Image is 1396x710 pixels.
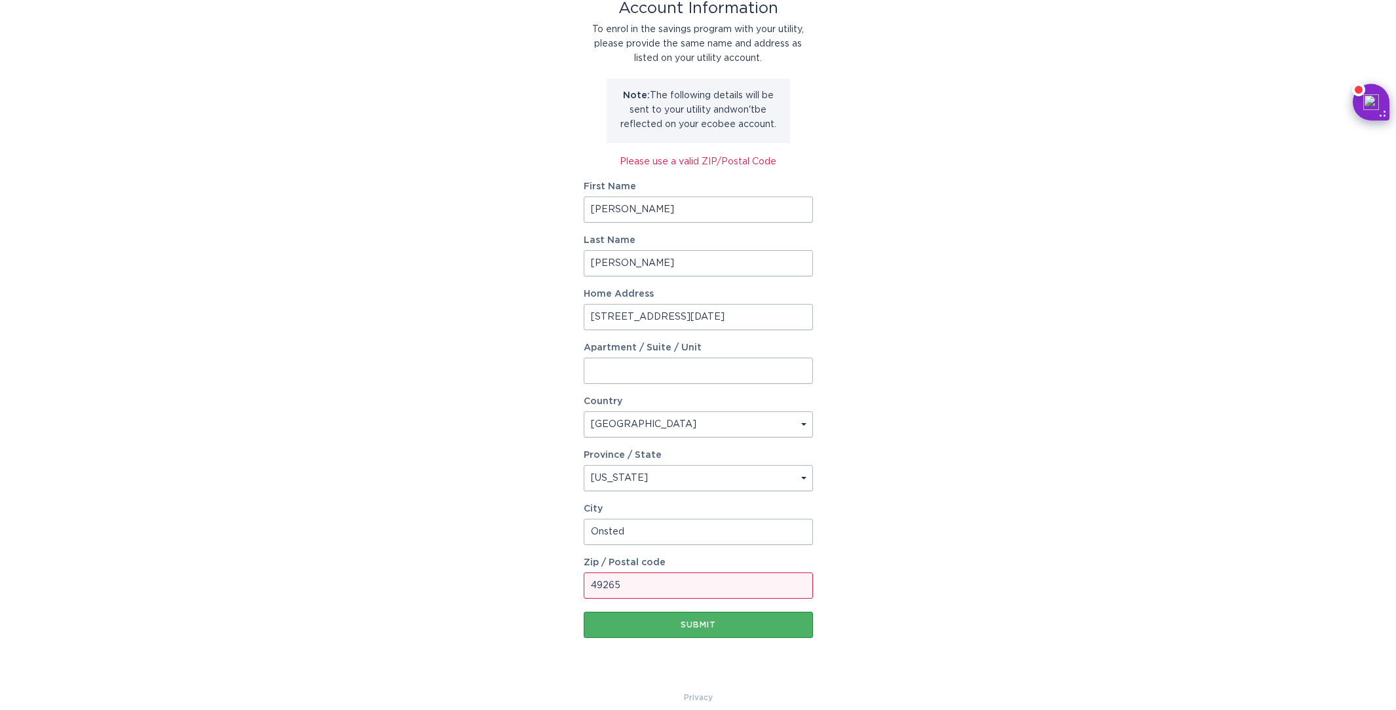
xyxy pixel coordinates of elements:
div: Submit [590,621,806,629]
label: Home Address [584,290,813,299]
label: Apartment / Suite / Unit [584,343,813,352]
label: Last Name [584,236,813,245]
label: City [584,504,813,514]
label: Province / State [584,451,662,460]
div: Account Information [584,1,813,16]
button: Submit [584,612,813,638]
a: Privacy Policy & Terms of Use [684,690,713,705]
div: To enrol in the savings program with your utility, please provide the same name and address as li... [584,22,813,65]
strong: Note: [623,91,650,100]
p: The following details will be sent to your utility and won't be reflected on your ecobee account. [616,88,780,132]
label: First Name [584,182,813,191]
label: Zip / Postal code [584,558,813,567]
label: Country [584,397,622,406]
div: Please use a valid ZIP/Postal Code [584,155,813,169]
